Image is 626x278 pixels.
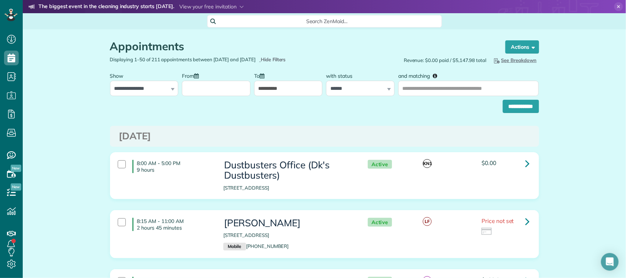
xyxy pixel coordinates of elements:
[368,218,392,227] span: Active
[423,159,432,168] span: KN1
[132,160,212,173] h4: 8:00 AM - 5:00 PM
[482,217,514,224] span: Price not set
[254,69,268,82] label: To
[368,160,392,169] span: Active
[404,57,487,64] span: Revenue: $0.00 paid / $5,147.98 total
[261,56,286,63] span: Hide Filters
[223,184,353,191] p: [STREET_ADDRESS]
[423,217,432,226] span: LF
[259,56,286,62] a: Hide Filters
[11,183,21,191] span: New
[223,160,353,181] h3: Dustbusters Office (Dk's Dustbusters)
[490,56,539,64] button: See Breakdown
[137,167,212,173] p: 9 hours
[110,40,491,52] h1: Appointments
[223,243,289,249] a: Mobile[PHONE_NUMBER]
[398,69,443,82] label: and matching
[182,69,202,82] label: From
[223,232,353,239] p: [STREET_ADDRESS]
[482,159,496,167] span: $0.00
[11,165,21,172] span: New
[223,243,246,251] small: Mobile
[105,56,325,63] div: Displaying 1-50 of 211 appointments between [DATE] and [DATE]
[482,228,493,236] img: icon_credit_card_neutral-3d9a980bd25ce6dbb0f2033d7200983694762465c175678fcbc2d8f4bc43548e.png
[601,253,619,271] div: Open Intercom Messenger
[223,218,353,228] h3: [PERSON_NAME]
[119,131,530,142] h3: [DATE]
[493,57,537,63] span: See Breakdown
[505,40,539,54] button: Actions
[137,224,212,231] p: 2 hours 45 minutes
[39,3,174,11] strong: The biggest event in the cleaning industry starts [DATE].
[132,218,212,231] h4: 8:15 AM - 11:00 AM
